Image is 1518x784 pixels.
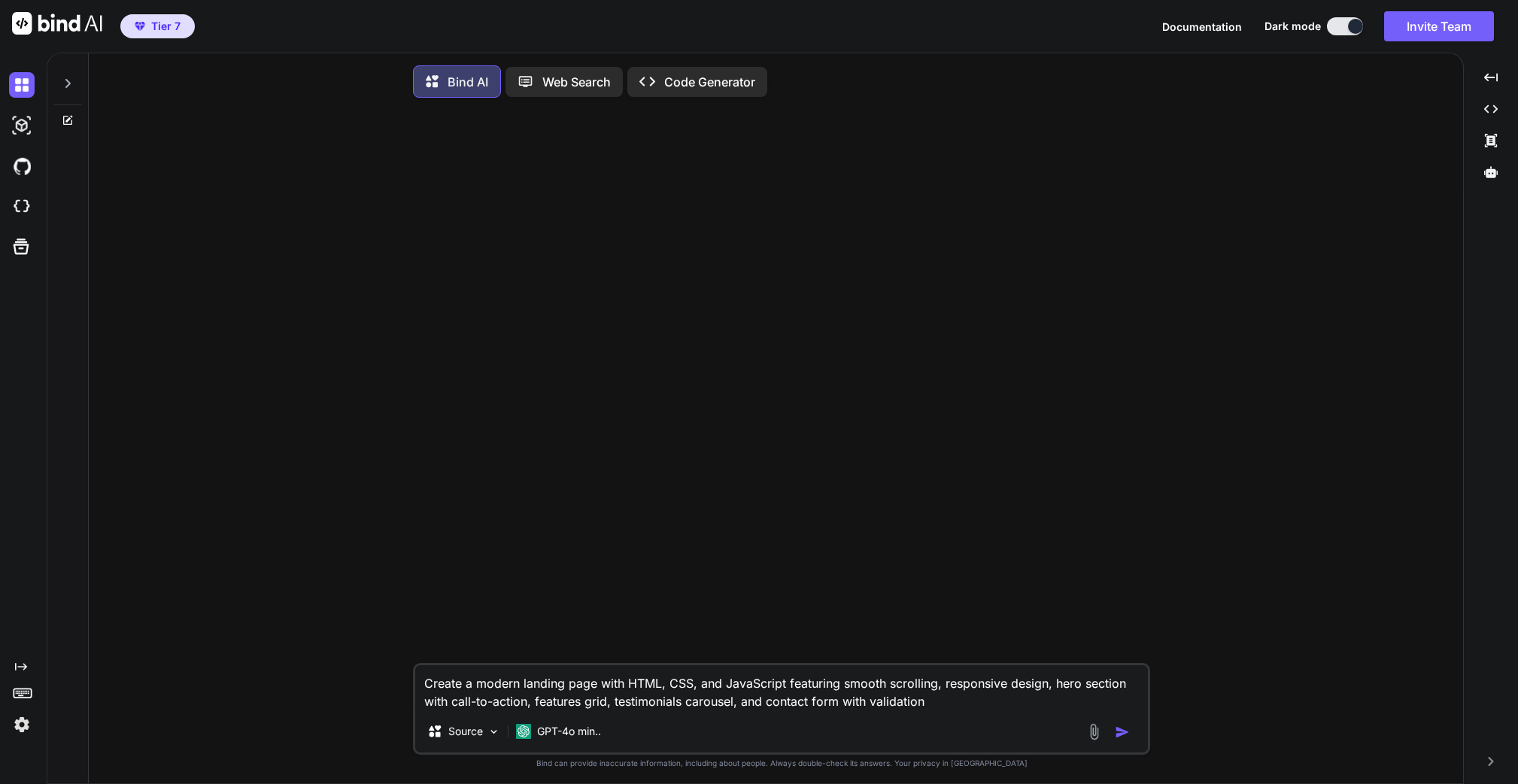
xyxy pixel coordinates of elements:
p: GPT-4o min.. [537,724,601,739]
img: settings [9,712,35,737]
img: attachment [1085,723,1103,740]
img: icon [1115,725,1130,740]
p: Source [448,724,483,739]
span: Tier 7 [151,19,181,34]
img: Bind AI [12,12,102,35]
img: githubDark [9,153,35,179]
img: Pick Models [487,725,500,738]
p: Bind AI [448,73,488,91]
img: darkChat [9,72,35,98]
img: GPT-4o mini [516,724,531,739]
span: Documentation [1162,20,1242,33]
img: darkAi-studio [9,113,35,138]
button: Invite Team [1384,11,1494,41]
p: Web Search [542,73,611,91]
p: Bind can provide inaccurate information, including about people. Always double-check its answers.... [413,758,1150,769]
span: Dark mode [1264,19,1321,34]
button: premiumTier 7 [120,14,195,38]
p: Code Generator [664,73,755,91]
img: cloudideIcon [9,194,35,219]
button: Documentation [1162,19,1242,35]
img: premium [135,22,145,31]
textarea: Create a modern landing page with HTML, CSS, and JavaScript featuring smooth scrolling, responsiv... [415,665,1148,710]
